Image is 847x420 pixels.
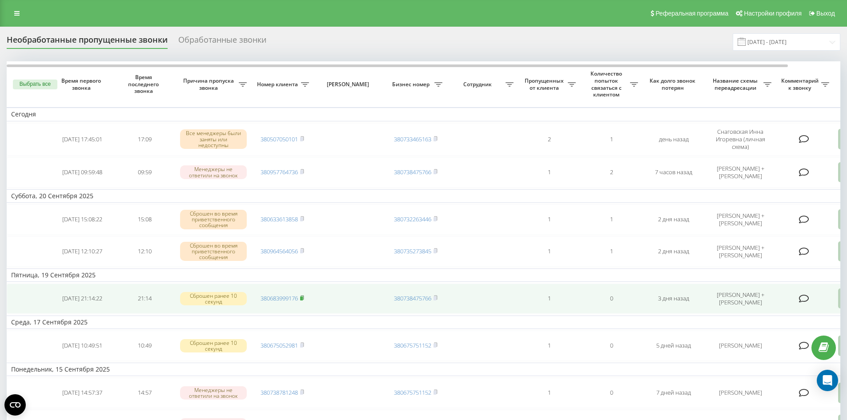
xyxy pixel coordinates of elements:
td: 7 дней назад [642,378,705,408]
td: [PERSON_NAME] [705,331,776,361]
td: 1 [580,236,642,267]
a: 380507050101 [261,135,298,143]
div: Сброшен во время приветственного сообщения [180,242,247,261]
button: Выбрать все [13,80,57,89]
a: 380738781248 [261,388,298,396]
td: 1 [518,378,580,408]
a: 380675751152 [394,388,431,396]
span: Настройки профиля [744,10,802,17]
a: 380738475766 [394,294,431,302]
span: Номер клиента [256,81,301,88]
td: [DATE] 10:49:51 [51,331,113,361]
td: 1 [518,236,580,267]
td: 1 [518,284,580,314]
span: Количество попыток связаться с клиентом [585,70,630,98]
td: день назад [642,123,705,156]
td: 21:14 [113,284,176,314]
td: 1 [518,331,580,361]
button: Open CMP widget [4,394,26,416]
td: 1 [580,204,642,235]
td: 2 [518,123,580,156]
td: 0 [580,378,642,408]
td: [PERSON_NAME] + [PERSON_NAME] [705,284,776,314]
td: 5 дней назад [642,331,705,361]
td: 3 дня назад [642,284,705,314]
span: Причина пропуска звонка [180,77,239,91]
td: 1 [518,204,580,235]
td: Снаговская Инна Игоревна (личная схема) [705,123,776,156]
td: 2 [580,157,642,188]
td: [PERSON_NAME] + [PERSON_NAME] [705,204,776,235]
span: Бизнес номер [389,81,434,88]
span: Комментарий к звонку [780,77,821,91]
a: 380732263446 [394,215,431,223]
div: Необработанные пропущенные звонки [7,35,168,49]
span: Выход [816,10,835,17]
span: Как долго звонок потерян [650,77,698,91]
td: 7 часов назад [642,157,705,188]
span: Время первого звонка [58,77,106,91]
a: 380633613858 [261,215,298,223]
a: 380735273845 [394,247,431,255]
a: 380738475766 [394,168,431,176]
td: [DATE] 12:10:27 [51,236,113,267]
div: Сброшен во время приветственного сообщения [180,210,247,229]
td: 14:57 [113,378,176,408]
td: 12:10 [113,236,176,267]
a: 380733465163 [394,135,431,143]
div: Сброшен ранее 10 секунд [180,292,247,305]
td: [DATE] 17:45:01 [51,123,113,156]
span: Сотрудник [451,81,506,88]
a: 380964564056 [261,247,298,255]
span: Название схемы переадресации [709,77,763,91]
a: 380957764736 [261,168,298,176]
a: 380675751152 [394,341,431,349]
div: Сброшен ранее 10 секунд [180,339,247,352]
td: 0 [580,331,642,361]
div: Все менеджеры были заняты или недоступны [180,129,247,149]
a: 380675052981 [261,341,298,349]
td: [DATE] 15:08:22 [51,204,113,235]
div: Open Intercom Messenger [817,370,838,391]
div: Менеджеры не ответили на звонок [180,165,247,179]
td: [DATE] 09:59:48 [51,157,113,188]
td: 17:09 [113,123,176,156]
span: Реферальная программа [655,10,728,17]
td: [DATE] 21:14:22 [51,284,113,314]
td: 1 [518,157,580,188]
td: 10:49 [113,331,176,361]
td: 15:08 [113,204,176,235]
td: [PERSON_NAME] [705,378,776,408]
td: [DATE] 14:57:37 [51,378,113,408]
td: 0 [580,284,642,314]
td: 09:59 [113,157,176,188]
span: Пропущенных от клиента [522,77,568,91]
div: Обработанные звонки [178,35,266,49]
span: [PERSON_NAME] [321,81,377,88]
div: Менеджеры не ответили на звонок [180,386,247,400]
td: 2 дня назад [642,236,705,267]
span: Время последнего звонка [120,74,169,95]
td: [PERSON_NAME] + [PERSON_NAME] [705,236,776,267]
td: [PERSON_NAME] + [PERSON_NAME] [705,157,776,188]
td: 1 [580,123,642,156]
a: 380683999176 [261,294,298,302]
td: 2 дня назад [642,204,705,235]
